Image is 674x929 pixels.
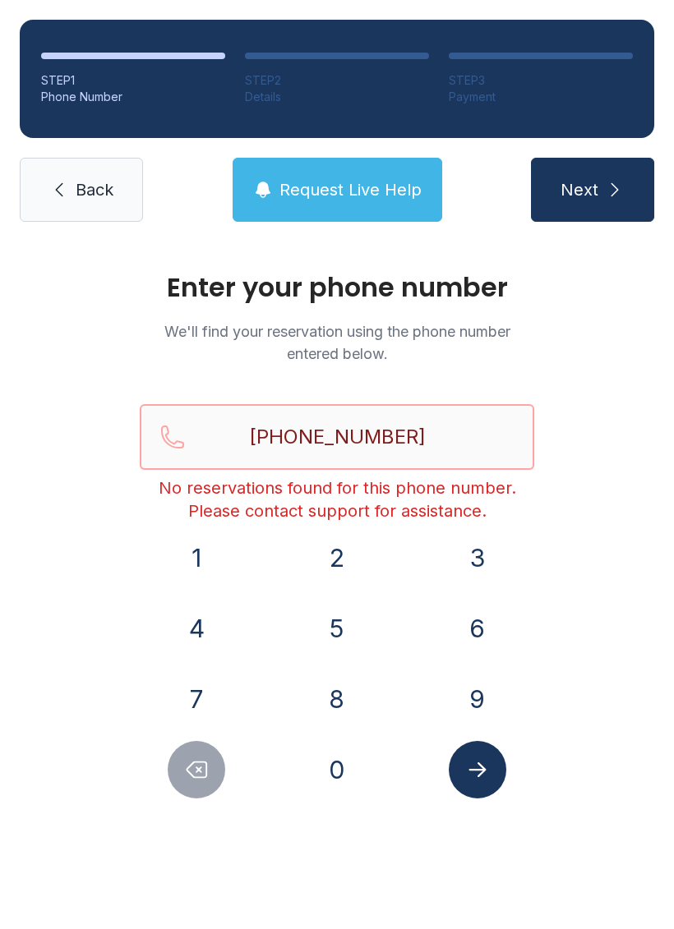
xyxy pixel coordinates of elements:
h1: Enter your phone number [140,274,534,301]
button: 5 [308,600,366,657]
div: No reservations found for this phone number. Please contact support for assistance. [140,476,534,522]
span: Request Live Help [279,178,422,201]
button: 9 [449,670,506,728]
button: 0 [308,741,366,798]
button: 6 [449,600,506,657]
button: 2 [308,529,366,586]
button: 3 [449,529,506,586]
button: Submit lookup form [449,741,506,798]
button: 4 [168,600,225,657]
div: Payment [449,89,633,105]
div: STEP 3 [449,72,633,89]
span: Back [76,178,113,201]
div: Phone Number [41,89,225,105]
div: STEP 1 [41,72,225,89]
button: 1 [168,529,225,586]
div: STEP 2 [245,72,429,89]
button: 7 [168,670,225,728]
button: Delete number [168,741,225,798]
p: We'll find your reservation using the phone number entered below. [140,320,534,365]
button: 8 [308,670,366,728]
span: Next [561,178,598,201]
input: Reservation phone number [140,404,534,470]
div: Details [245,89,429,105]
